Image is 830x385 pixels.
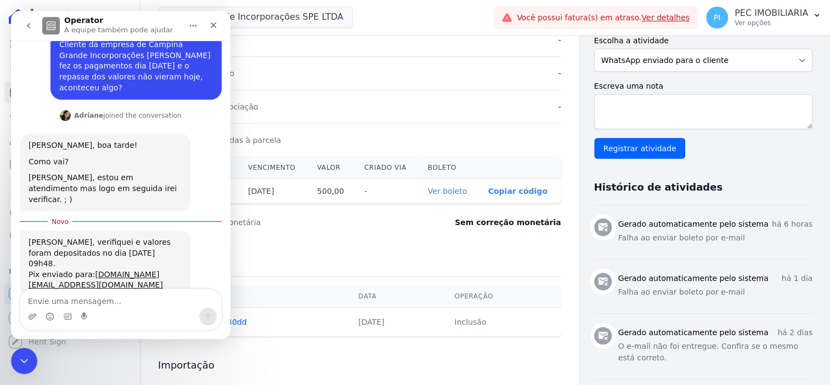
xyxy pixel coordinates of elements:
div: Cliente da empresa de Campina Grande Incorporações [PERSON_NAME] fez os pagamentos dia [DATE] e o... [39,22,211,89]
label: Escreva uma nota [594,81,812,92]
iframe: Intercom live chat [11,11,230,339]
div: Como vai? [18,146,171,157]
th: [DATE] [239,179,308,204]
div: joined the conversation [63,100,171,110]
dt: Última correção monetária [158,217,396,228]
div: [PERSON_NAME], boa tarde!Como vai?[PERSON_NAME], estou em atendimento mas logo em seguida irei ve... [9,123,180,200]
th: Operação [441,285,561,308]
a: Transferências [4,177,135,199]
a: Ver boleto [428,187,467,196]
h3: Gerado automaticamente pelo sistema [618,273,769,284]
button: Selecionador de GIF [52,301,61,310]
div: [PERSON_NAME], estou em atendimento mas logo em seguida irei verificar. ; ) [18,162,171,194]
a: Visão Geral [4,33,135,55]
div: PEC diz… [9,22,211,97]
button: Upload do anexo [17,301,26,310]
a: Crédito [4,202,135,223]
div: [PERSON_NAME], verifiquei e valores foram depositados no dia [DATE] 09h48. [18,226,171,258]
a: Ver detalhes [641,13,690,22]
a: Recebíveis [4,283,135,304]
b: Adriane [63,101,92,108]
div: Plataformas [9,265,131,278]
a: Parcelas [4,81,135,103]
a: Conta Hent [4,307,135,329]
span: PI [714,14,721,21]
img: Profile image for Adriane [49,99,60,110]
th: Criado via [355,157,419,179]
h3: Importação [158,359,561,372]
div: Adriane diz… [9,220,211,311]
a: Negativação [4,226,135,248]
th: Boleto [419,157,479,179]
button: Chã Grande Incorporações SPE LTDA [158,7,353,27]
p: há 1 dia [781,273,812,284]
dd: Sem correção monetária [455,217,561,228]
div: Pix enviado para: [18,258,171,280]
th: - [355,179,419,204]
button: PI PEC IMOBILIARIA Ver opções [697,2,830,33]
div: Fechar [193,4,212,24]
div: Adriane diz… [9,97,211,123]
p: Falha ao enviar boleto por e-mail [618,232,812,244]
div: Adriane diz… [9,123,211,202]
p: A equipe também pode ajudar [53,14,162,25]
a: [DOMAIN_NAME][EMAIL_ADDRESS][DOMAIN_NAME] [18,259,152,279]
td: [DATE] [345,308,441,337]
th: Vencimento [239,157,308,179]
a: Minha Carteira [4,153,135,175]
div: [PERSON_NAME], boa tarde! [18,129,171,140]
p: Falha ao enviar boleto por e-mail [618,286,812,298]
iframe: Intercom live chat [11,348,37,374]
h3: Exportação [158,250,561,263]
button: Enviar uma mensagem [188,297,206,314]
a: Contratos [4,57,135,79]
textarea: Envie uma mensagem... [9,278,210,297]
p: Ver opções [735,19,808,27]
th: Data [345,285,441,308]
dd: - [558,35,561,45]
button: Copiar código [488,187,547,196]
a: Clientes [4,129,135,151]
div: [PERSON_NAME], verifiquei e valores foram depositados no dia [DATE] 09h48.Pix enviado para:[DOMAI... [9,220,180,286]
h3: Histórico de atividades [594,181,722,194]
label: Escolha a atividade [594,35,812,47]
h3: Gerado automaticamente pelo sistema [618,219,769,230]
th: Arquivo [158,285,345,308]
dd: - [558,68,561,79]
h3: Gerado automaticamente pelo sistema [618,327,769,338]
div: Cliente da empresa de Campina Grande Incorporações [PERSON_NAME] fez os pagamentos dia [DATE] e o... [48,28,202,82]
p: O e-mail não foi entregue. Confira se o mesmo está correto. [618,341,812,364]
th: 500,00 [308,179,355,204]
a: Lotes [4,105,135,127]
p: há 2 dias [777,327,812,338]
dd: - [558,101,561,112]
button: Início [172,4,193,25]
button: Selecionador de Emoji [35,301,43,310]
th: Valor [308,157,355,179]
td: Inclusão [441,308,561,337]
input: Registrar atividade [594,138,686,159]
p: há 6 horas [772,219,812,230]
button: Start recording [70,301,78,310]
span: Você possui fatura(s) em atraso. [517,12,690,24]
p: PEC IMOBILIARIA [735,8,808,19]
